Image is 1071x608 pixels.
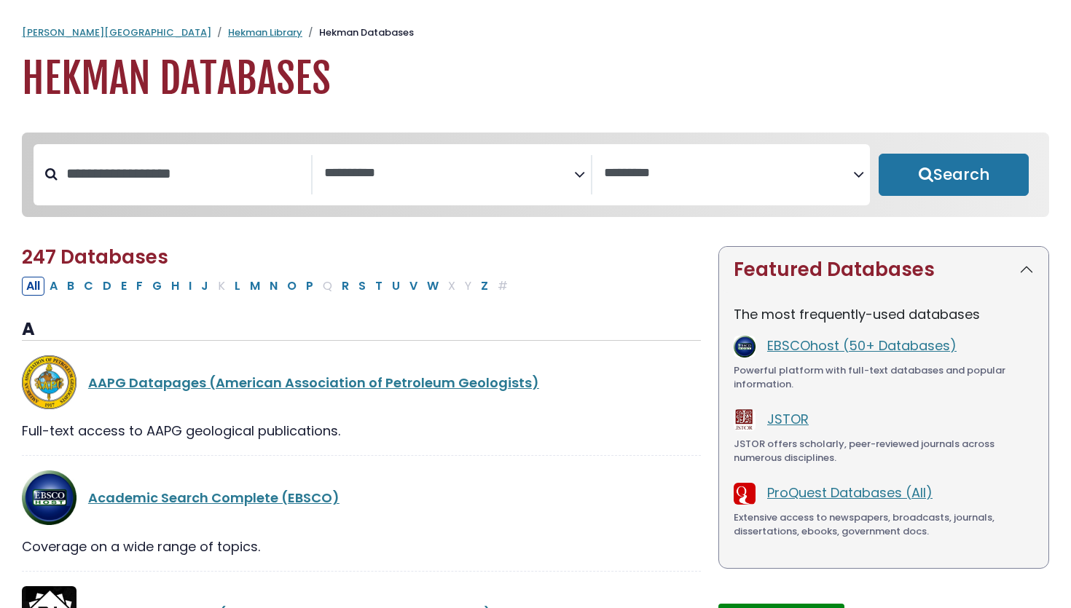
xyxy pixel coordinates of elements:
a: EBSCOhost (50+ Databases) [767,336,957,355]
a: AAPG Datapages (American Association of Petroleum Geologists) [88,374,539,392]
button: Filter Results T [371,277,387,296]
button: Filter Results F [132,277,147,296]
button: Filter Results D [98,277,116,296]
button: Filter Results R [337,277,353,296]
p: The most frequently-used databases [734,304,1034,324]
button: Filter Results S [354,277,370,296]
div: JSTOR offers scholarly, peer-reviewed journals across numerous disciplines. [734,437,1034,465]
button: Filter Results C [79,277,98,296]
button: Filter Results W [423,277,443,296]
button: Filter Results L [230,277,245,296]
button: Filter Results B [63,277,79,296]
div: Powerful platform with full-text databases and popular information. [734,363,1034,392]
li: Hekman Databases [302,25,414,40]
button: Submit for Search Results [879,154,1029,196]
div: Full-text access to AAPG geological publications. [22,421,701,441]
nav: Search filters [22,133,1049,217]
a: ProQuest Databases (All) [767,483,933,502]
button: Filter Results M [246,277,264,296]
input: Search database by title or keyword [58,162,311,186]
button: Filter Results U [388,277,404,296]
button: Filter Results H [167,277,184,296]
a: Academic Search Complete (EBSCO) [88,489,340,507]
h1: Hekman Databases [22,55,1049,103]
textarea: Search [604,166,853,181]
h3: A [22,319,701,341]
button: Filter Results E [117,277,131,296]
a: Hekman Library [228,25,302,39]
button: Filter Results J [197,277,213,296]
button: Filter Results A [45,277,62,296]
div: Coverage on a wide range of topics. [22,537,701,556]
button: Filter Results O [283,277,301,296]
nav: breadcrumb [22,25,1049,40]
button: Filter Results I [184,277,196,296]
button: Filter Results Z [476,277,493,296]
button: Filter Results V [405,277,422,296]
button: Filter Results N [265,277,282,296]
div: Alpha-list to filter by first letter of database name [22,276,514,294]
span: 247 Databases [22,244,168,270]
button: Filter Results G [148,277,166,296]
button: Filter Results P [302,277,318,296]
div: Extensive access to newspapers, broadcasts, journals, dissertations, ebooks, government docs. [734,510,1034,539]
button: Featured Databases [719,247,1048,293]
a: [PERSON_NAME][GEOGRAPHIC_DATA] [22,25,211,39]
button: All [22,277,44,296]
textarea: Search [324,166,573,181]
a: JSTOR [767,410,809,428]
